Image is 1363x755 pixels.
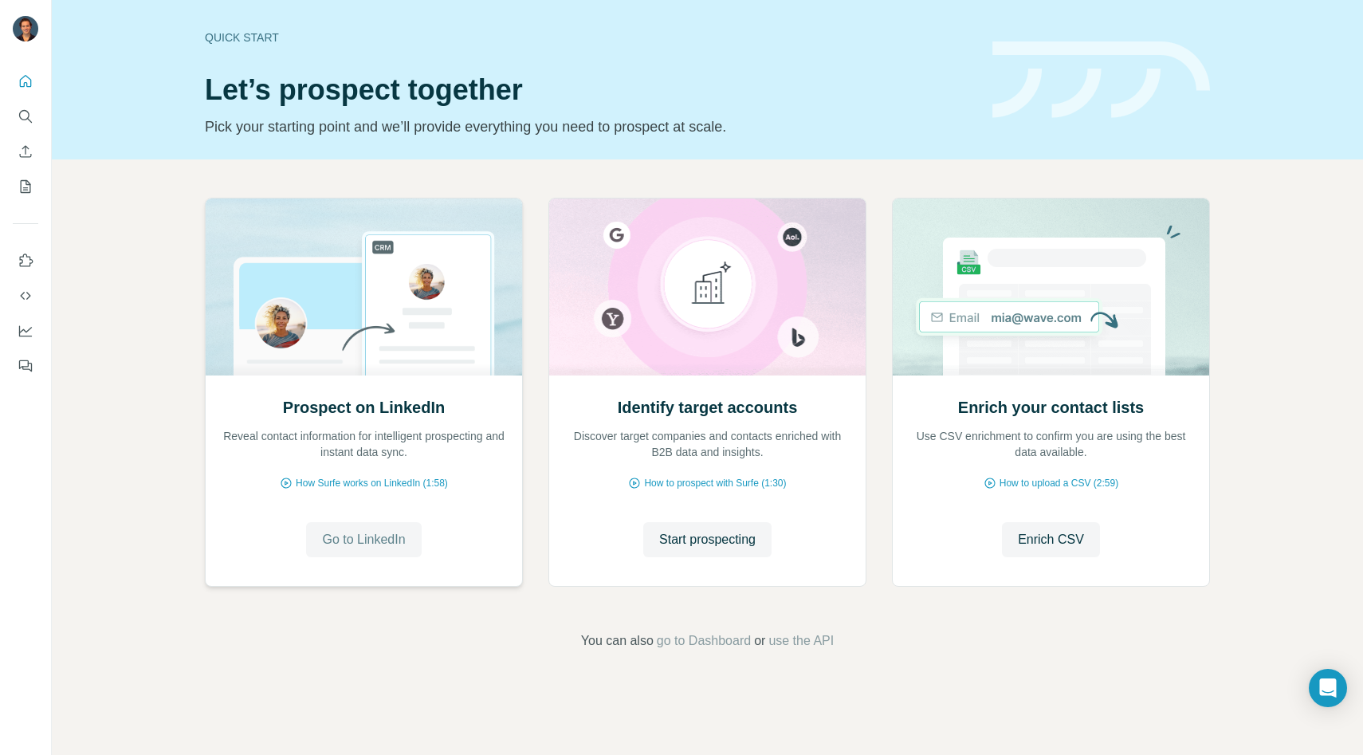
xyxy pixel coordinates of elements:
[644,476,786,490] span: How to prospect with Surfe (1:30)
[643,522,772,557] button: Start prospecting
[13,67,38,96] button: Quick start
[322,530,405,549] span: Go to LinkedIn
[992,41,1210,119] img: banner
[205,199,523,376] img: Prospect on LinkedIn
[296,476,448,490] span: How Surfe works on LinkedIn (1:58)
[892,199,1210,376] img: Enrich your contact lists
[657,631,751,651] button: go to Dashboard
[283,396,445,419] h2: Prospect on LinkedIn
[13,281,38,310] button: Use Surfe API
[565,428,850,460] p: Discover target companies and contacts enriched with B2B data and insights.
[13,352,38,380] button: Feedback
[205,74,973,106] h1: Let’s prospect together
[768,631,834,651] button: use the API
[958,396,1144,419] h2: Enrich your contact lists
[618,396,798,419] h2: Identify target accounts
[205,116,973,138] p: Pick your starting point and we’ll provide everything you need to prospect at scale.
[222,428,506,460] p: Reveal contact information for intelligent prospecting and instant data sync.
[909,428,1193,460] p: Use CSV enrichment to confirm you are using the best data available.
[13,137,38,166] button: Enrich CSV
[548,199,866,376] img: Identify target accounts
[1309,669,1347,707] div: Open Intercom Messenger
[581,631,654,651] span: You can also
[13,102,38,131] button: Search
[1002,522,1100,557] button: Enrich CSV
[13,317,38,345] button: Dashboard
[13,246,38,275] button: Use Surfe on LinkedIn
[13,172,38,201] button: My lists
[13,16,38,41] img: Avatar
[1000,476,1118,490] span: How to upload a CSV (2:59)
[306,522,421,557] button: Go to LinkedIn
[659,530,756,549] span: Start prospecting
[205,29,973,45] div: Quick start
[754,631,765,651] span: or
[1018,530,1084,549] span: Enrich CSV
